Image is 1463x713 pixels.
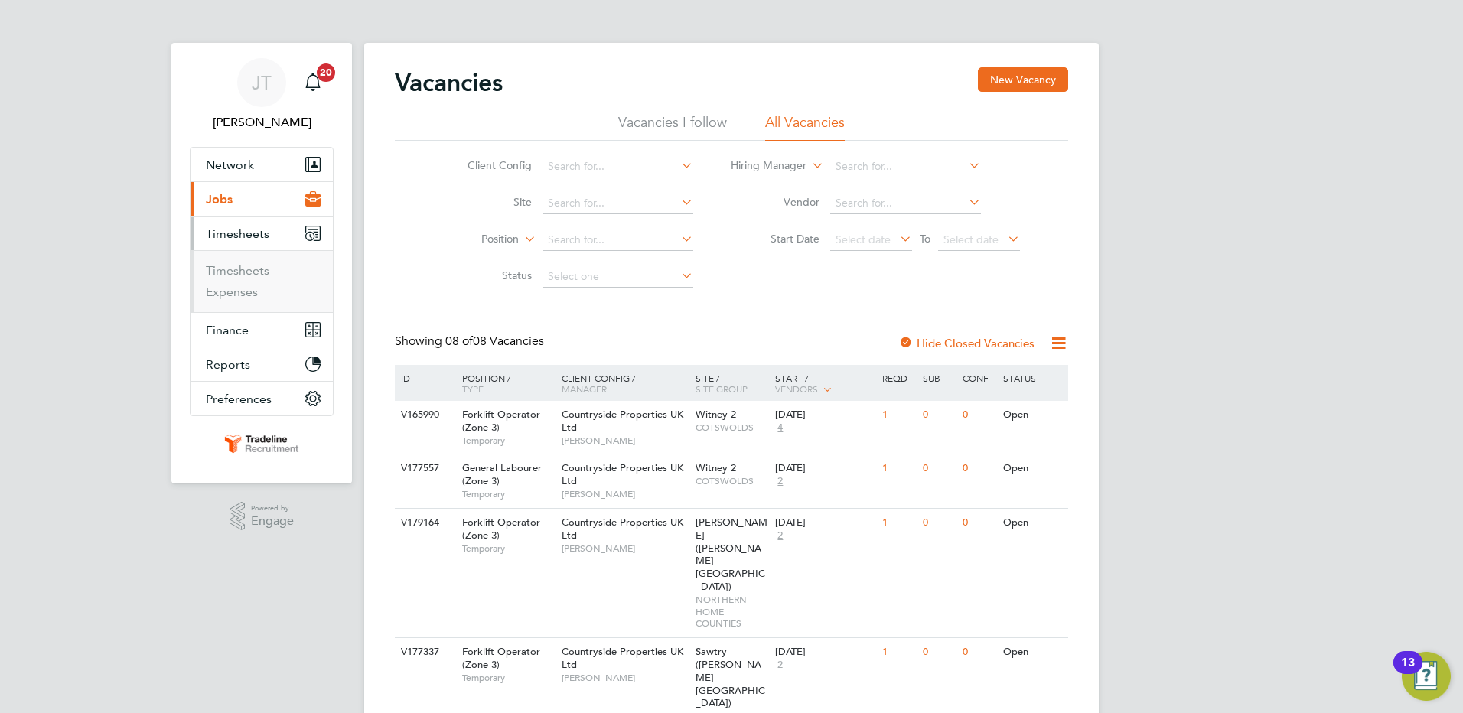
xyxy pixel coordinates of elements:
[696,594,768,630] span: NORTHERN HOME COUNTIES
[397,401,451,429] div: V165990
[999,638,1066,666] div: Open
[999,509,1066,537] div: Open
[731,232,819,246] label: Start Date
[999,365,1066,391] div: Status
[543,266,693,288] input: Select one
[462,435,554,447] span: Temporary
[230,502,295,531] a: Powered byEngage
[562,645,683,671] span: Countryside Properties UK Ltd
[397,509,451,537] div: V179164
[836,233,891,246] span: Select date
[775,422,785,435] span: 4
[397,365,451,391] div: ID
[898,336,1035,350] label: Hide Closed Vacancies
[830,193,981,214] input: Search for...
[558,365,692,402] div: Client Config /
[451,365,558,402] div: Position /
[251,502,294,515] span: Powered by
[731,195,819,209] label: Vendor
[562,516,683,542] span: Countryside Properties UK Ltd
[765,113,845,141] li: All Vacancies
[444,195,532,209] label: Site
[543,156,693,177] input: Search for...
[462,383,484,395] span: Type
[191,182,333,216] button: Jobs
[191,217,333,250] button: Timesheets
[191,148,333,181] button: Network
[775,383,818,395] span: Vendors
[252,73,272,93] span: JT
[1401,663,1415,682] div: 13
[562,488,688,500] span: [PERSON_NAME]
[298,58,328,107] a: 20
[775,475,785,488] span: 2
[222,431,301,456] img: tradelinerecruitment-logo-retina.png
[696,383,748,395] span: Site Group
[919,454,959,483] div: 0
[878,401,918,429] div: 1
[959,638,999,666] div: 0
[919,401,959,429] div: 0
[562,408,683,434] span: Countryside Properties UK Ltd
[878,638,918,666] div: 1
[999,401,1066,429] div: Open
[696,461,736,474] span: Witney 2
[959,401,999,429] div: 0
[206,357,250,372] span: Reports
[775,529,785,542] span: 2
[462,645,540,671] span: Forklift Operator (Zone 3)
[206,323,249,337] span: Finance
[395,67,503,98] h2: Vacancies
[444,158,532,172] label: Client Config
[919,509,959,537] div: 0
[915,229,935,249] span: To
[543,230,693,251] input: Search for...
[462,488,554,500] span: Temporary
[190,58,334,132] a: JT[PERSON_NAME]
[696,408,736,421] span: Witney 2
[562,672,688,684] span: [PERSON_NAME]
[775,516,875,529] div: [DATE]
[397,454,451,483] div: V177557
[959,365,999,391] div: Conf
[171,43,352,483] nav: Main navigation
[206,263,269,278] a: Timesheets
[696,422,768,434] span: COTSWOLDS
[959,509,999,537] div: 0
[618,113,727,141] li: Vacancies I follow
[696,475,768,487] span: COTSWOLDS
[1402,652,1451,701] button: Open Resource Center, 13 new notifications
[462,672,554,684] span: Temporary
[190,431,334,456] a: Go to home page
[999,454,1066,483] div: Open
[562,435,688,447] span: [PERSON_NAME]
[206,158,254,172] span: Network
[445,334,544,349] span: 08 Vacancies
[775,646,875,659] div: [DATE]
[775,659,785,672] span: 2
[543,193,693,214] input: Search for...
[462,461,542,487] span: General Labourer (Zone 3)
[462,516,540,542] span: Forklift Operator (Zone 3)
[959,454,999,483] div: 0
[251,515,294,528] span: Engage
[397,638,451,666] div: V177337
[878,509,918,537] div: 1
[775,409,875,422] div: [DATE]
[562,383,607,395] span: Manager
[444,269,532,282] label: Status
[191,313,333,347] button: Finance
[830,156,981,177] input: Search for...
[395,334,547,350] div: Showing
[206,192,233,207] span: Jobs
[771,365,878,403] div: Start /
[445,334,473,349] span: 08 of
[692,365,772,402] div: Site /
[718,158,806,174] label: Hiring Manager
[431,232,519,247] label: Position
[206,226,269,241] span: Timesheets
[943,233,999,246] span: Select date
[696,516,767,593] span: [PERSON_NAME] ([PERSON_NAME][GEOGRAPHIC_DATA])
[462,408,540,434] span: Forklift Operator (Zone 3)
[978,67,1068,92] button: New Vacancy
